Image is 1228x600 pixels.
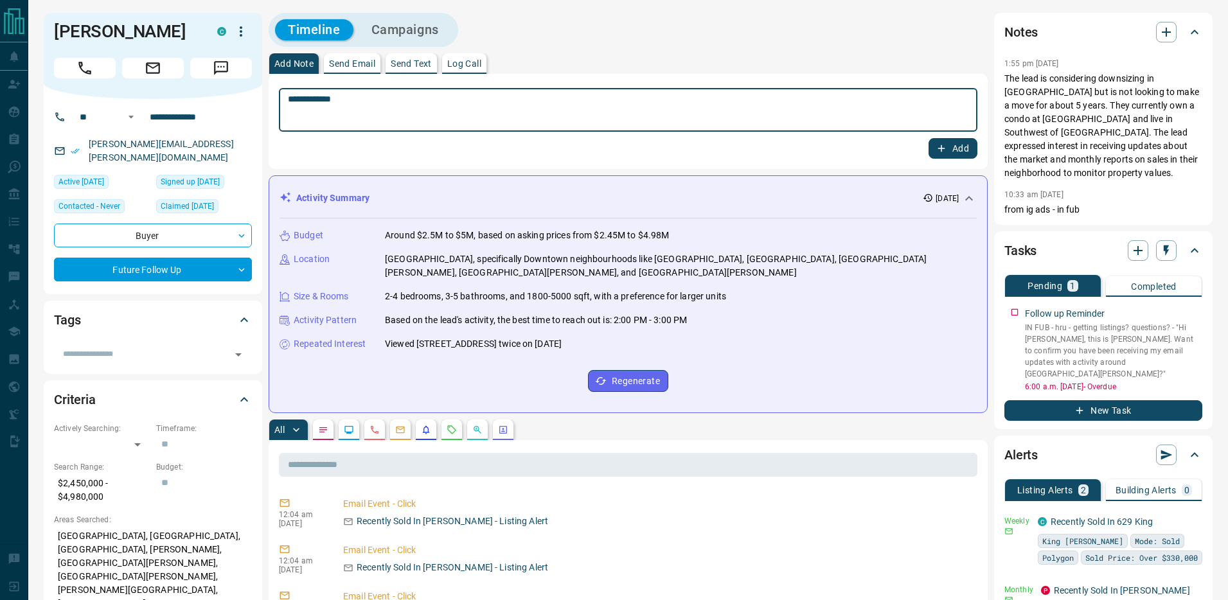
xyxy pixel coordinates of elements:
div: condos.ca [1038,517,1047,526]
p: Email Event - Click [343,497,972,511]
p: Log Call [447,59,481,68]
button: Timeline [275,19,353,40]
p: 12:04 am [279,556,324,565]
p: 2 [1081,486,1086,495]
p: Activity Pattern [294,313,357,327]
div: property.ca [1041,586,1050,595]
svg: Agent Actions [498,425,508,435]
p: Follow up Reminder [1025,307,1105,321]
svg: Emails [395,425,405,435]
p: Pending [1028,281,1062,290]
p: from ig ads - in fub [1004,203,1202,216]
p: Add Note [274,59,314,68]
p: 1 [1070,281,1075,290]
p: 10:33 am [DATE] [1004,190,1063,199]
p: Activity Summary [296,191,369,205]
p: 2-4 bedrooms, 3-5 bathrooms, and 1800-5000 sqft, with a preference for larger units [385,290,726,303]
span: Message [190,58,252,78]
p: Around $2.5M to $5M, based on asking prices from $2.45M to $4.98M [385,229,670,242]
span: Email [122,58,184,78]
div: Activity Summary[DATE] [280,186,977,210]
svg: Email [1004,527,1013,536]
svg: Lead Browsing Activity [344,425,354,435]
p: Recently Sold In [PERSON_NAME] - Listing Alert [357,561,548,574]
p: Weekly [1004,515,1030,527]
span: Polygon [1042,551,1074,564]
button: Add [929,138,977,159]
span: Call [54,58,116,78]
p: All [274,425,285,434]
div: condos.ca [217,27,226,36]
p: 1:55 pm [DATE] [1004,59,1059,68]
p: 6:00 a.m. [DATE] - Overdue [1025,381,1202,393]
h2: Notes [1004,22,1038,42]
p: [DATE] [279,565,324,574]
p: $2,450,000 - $4,980,000 [54,473,150,507]
div: Alerts [1004,439,1202,470]
div: Mon Sep 08 2025 [54,175,150,193]
span: Sold Price: Over $330,000 [1085,551,1198,564]
p: Size & Rooms [294,290,349,303]
svg: Calls [369,425,380,435]
p: Budget [294,229,323,242]
div: Buyer [54,224,252,247]
p: [DATE] [936,193,959,204]
p: Recently Sold In [PERSON_NAME] - Listing Alert [357,515,548,528]
div: Future Follow Up [54,258,252,281]
button: Campaigns [359,19,452,40]
p: Budget: [156,461,252,473]
button: Regenerate [588,370,668,392]
span: Mode: Sold [1135,534,1180,547]
span: Claimed [DATE] [161,200,214,213]
h1: [PERSON_NAME] [54,21,198,42]
p: 12:04 am [279,510,324,519]
p: Viewed [STREET_ADDRESS] twice on [DATE] [385,337,562,351]
h2: Alerts [1004,445,1038,465]
span: Signed up [DATE] [161,175,220,188]
a: [PERSON_NAME][EMAIL_ADDRESS][PERSON_NAME][DOMAIN_NAME] [89,139,234,163]
p: Send Email [329,59,375,68]
p: Repeated Interest [294,337,366,351]
p: Listing Alerts [1017,486,1073,495]
span: Active [DATE] [58,175,104,188]
div: Tags [54,304,252,335]
h2: Criteria [54,389,96,410]
h2: Tasks [1004,240,1037,261]
p: Areas Searched: [54,514,252,525]
svg: Notes [318,425,328,435]
div: Thu Mar 27 2025 [156,175,252,193]
p: Location [294,252,330,266]
button: Open [123,109,139,125]
a: Recently Sold In [PERSON_NAME] [1054,585,1190,596]
span: King [PERSON_NAME] [1042,534,1123,547]
div: Tasks [1004,235,1202,266]
svg: Email Verified [71,146,80,155]
p: Based on the lead's activity, the best time to reach out is: 2:00 PM - 3:00 PM [385,313,687,327]
p: The lead is considering downsizing in [GEOGRAPHIC_DATA] but is not looking to make a move for abo... [1004,72,1202,180]
svg: Opportunities [472,425,483,435]
p: 0 [1184,486,1189,495]
button: Open [229,346,247,364]
p: [DATE] [279,519,324,528]
p: Send Text [391,59,432,68]
svg: Listing Alerts [421,425,431,435]
p: Search Range: [54,461,150,473]
svg: Requests [447,425,457,435]
p: Email Event - Click [343,543,972,557]
p: Timeframe: [156,423,252,434]
div: Notes [1004,17,1202,48]
p: Completed [1131,282,1177,291]
span: Contacted - Never [58,200,120,213]
div: Criteria [54,384,252,415]
p: IN FUB - hru - getting listings? questions? - "Hi [PERSON_NAME], this is [PERSON_NAME]. Want to c... [1025,322,1202,380]
div: Thu Mar 27 2025 [156,199,252,217]
p: Actively Searching: [54,423,150,434]
button: New Task [1004,400,1202,421]
p: Monthly [1004,584,1033,596]
a: Recently Sold In 629 King [1051,516,1153,527]
p: [GEOGRAPHIC_DATA], specifically Downtown neighbourhoods like [GEOGRAPHIC_DATA], [GEOGRAPHIC_DATA]... [385,252,977,279]
p: Building Alerts [1116,486,1177,495]
h2: Tags [54,310,80,330]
